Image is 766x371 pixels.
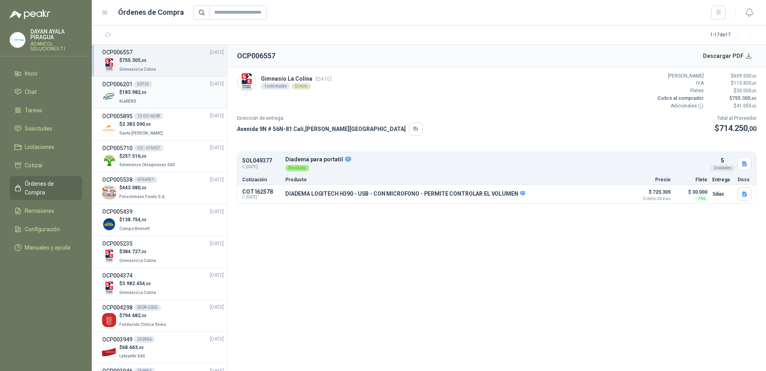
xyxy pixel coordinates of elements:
div: Flex [696,195,707,202]
p: Entrega [712,177,733,182]
p: Gimnasio La Colina [261,74,332,83]
p: $ [715,122,756,135]
p: Avenida 9N # 56N-81 Cali , [PERSON_NAME][GEOGRAPHIC_DATA] [237,125,406,133]
span: 30.000 [736,88,756,93]
span: 138.754 [122,217,146,222]
div: 1 - 17 de 17 [710,29,756,42]
span: 41.055 [736,103,756,109]
a: Solicitudes [10,121,82,136]
p: Adicionales [656,102,704,110]
span: KLARENS [119,99,136,103]
a: Configuración [10,222,82,237]
span: ,00 [140,58,146,63]
div: Recibido [285,165,309,171]
a: OCP0042980209-2025[DATE] Company Logo$794.682,00Fundación Clínica Shaio [102,303,224,328]
p: $ [119,280,158,288]
a: Tareas [10,103,82,118]
div: 256956 [134,336,155,343]
img: Company Logo [102,153,116,167]
img: Company Logo [102,90,116,104]
p: Fletes [656,87,704,95]
a: Cotizar [10,158,82,173]
a: Órdenes de Compra [10,176,82,200]
span: Inicio [25,69,38,78]
span: Santa [PERSON_NAME] [119,131,163,135]
span: Salamanca Oleaginosas SAS [119,163,175,167]
span: Manuales y ayuda [25,243,70,252]
span: 68.663 [122,345,144,350]
h3: OCP005439 [102,207,132,216]
span: Cotizar [25,161,43,170]
span: 384.727 [122,249,146,254]
p: $ [709,87,756,95]
p: IVA [656,79,704,87]
h1: Órdenes de Compra [118,7,184,18]
span: ,00 [140,250,146,254]
span: ,00 [140,154,146,159]
span: ,00 [752,81,756,85]
p: COT162578 [242,188,280,195]
p: Total al Proveedor [715,115,756,122]
span: [DATE] [210,112,224,120]
a: OCP003949256956[DATE] Company Logo$68.663,00Lafayette SAS [102,335,224,360]
p: DAYAN AYALA PIRAGUA [30,29,82,40]
a: OCP005235[DATE] Company Logo$384.727,00Gimnasio La Colina [102,239,224,264]
span: C: [DATE] [242,195,280,200]
span: C: [DATE] [242,164,280,170]
img: Company Logo [237,73,256,91]
div: Unidades [711,165,735,171]
p: $ 30.000 [675,187,707,197]
div: 6756051 [134,177,157,183]
p: $ [709,102,756,110]
img: Company Logo [102,281,116,295]
span: [DATE] [210,144,224,152]
p: $ [119,153,177,160]
span: Órdenes de Compra [25,179,75,197]
span: ,00 [752,74,756,78]
span: Fleischmann Foods S.A. [119,194,166,199]
span: 443.080 [122,185,146,190]
h3: OCP003949 [102,335,132,344]
span: ,00 [140,218,146,222]
span: 609.500 [734,73,756,79]
span: Gimnasio La Colina [119,67,156,71]
img: Company Logo [102,345,116,359]
p: ADAMCOL SOLUCIONES T.I [30,42,82,51]
span: [DATE] [210,240,224,248]
span: ,00 [140,313,146,318]
h3: OCP005895 [102,112,132,121]
span: [DATE] [210,335,224,343]
p: $ [119,312,168,319]
span: 257.516 [122,153,146,159]
img: Company Logo [102,122,116,136]
span: 714.250 [719,123,756,133]
p: [PERSON_NAME] [656,72,704,80]
div: 1 solicitudes [261,83,290,89]
a: Chat [10,84,82,99]
span: 115.805 [734,80,756,86]
span: [DATE] [210,272,224,279]
p: $ [709,72,756,80]
span: Crédito 30 días [631,197,671,201]
span: 183.982 [122,89,146,95]
p: Cobro al comprador [656,95,704,102]
span: ,00 [145,122,151,127]
p: SOL049377 [242,158,280,164]
span: ,00 [138,345,144,350]
span: 2.383.590 [122,121,151,127]
div: 0209-2025 [134,304,161,311]
a: Inicio [10,66,82,81]
p: $ [119,344,147,351]
img: Company Logo [102,58,116,72]
div: Directo [292,83,311,89]
h3: OCP006201 [102,80,132,89]
p: 3 días [712,189,733,199]
p: DIADEMA LOGITECH H390 - USB - CON MICROFONO - PERMITE CONTROLAR EL VOLUMEN [285,190,525,198]
span: Chat [25,87,37,96]
p: Cotización [242,177,280,182]
span: ,00 [140,186,146,190]
div: 50725 [134,81,152,87]
img: Company Logo [102,313,116,327]
span: 755.305 [732,95,756,101]
span: Gimnasio La Colina [119,290,156,295]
